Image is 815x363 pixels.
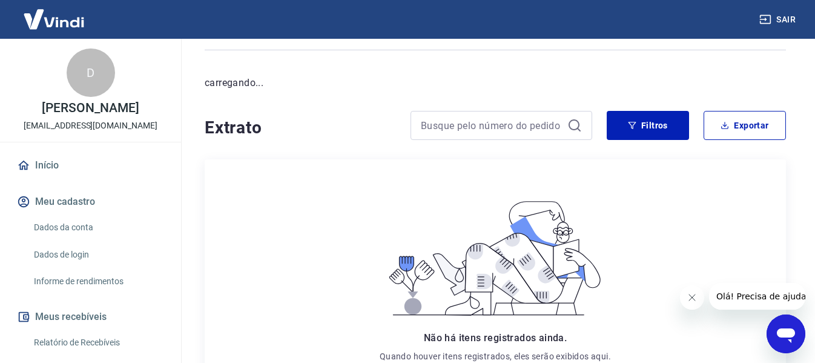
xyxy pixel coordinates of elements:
div: D [67,48,115,97]
button: Meu cadastro [15,188,167,215]
button: Exportar [704,111,786,140]
a: Relatório de Recebíveis [29,330,167,355]
a: Início [15,152,167,179]
button: Filtros [607,111,689,140]
input: Busque pelo número do pedido [421,116,563,135]
img: Vindi [15,1,93,38]
span: Olá! Precisa de ajuda? [7,8,102,18]
span: Não há itens registrados ainda. [424,332,567,344]
iframe: Botão para abrir a janela de mensagens [767,315,805,353]
button: Sair [757,8,800,31]
h4: Extrato [205,116,396,140]
p: [EMAIL_ADDRESS][DOMAIN_NAME] [24,119,157,132]
a: Dados da conta [29,215,167,240]
a: Informe de rendimentos [29,269,167,294]
p: [PERSON_NAME] [42,102,139,115]
p: Quando houver itens registrados, eles serão exibidos aqui. [380,350,611,362]
button: Meus recebíveis [15,304,167,330]
iframe: Fechar mensagem [680,285,704,310]
p: carregando... [205,76,786,90]
iframe: Mensagem da empresa [709,283,805,310]
a: Dados de login [29,242,167,267]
